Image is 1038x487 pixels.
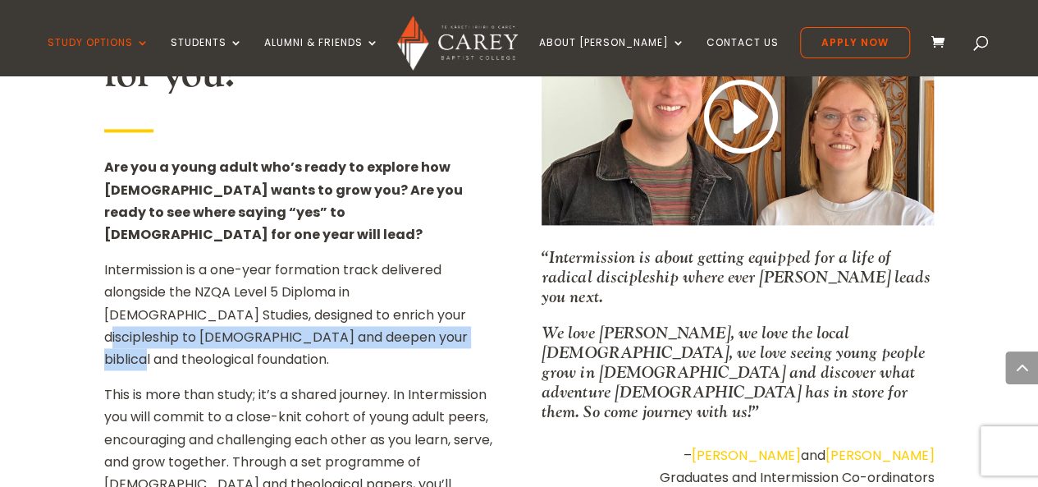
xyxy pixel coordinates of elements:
a: Alumni & Friends [264,37,379,76]
p: We love [PERSON_NAME], we love the local [DEMOGRAPHIC_DATA], we love seeing young people grow in ... [542,323,934,421]
a: Contact Us [706,37,779,76]
a: [PERSON_NAME] [691,446,800,465]
a: Students [171,37,243,76]
strong: Are you a young adult who’s ready to explore how [DEMOGRAPHIC_DATA] wants to grow you? Are you re... [104,158,463,244]
p: Intermission is a one-year formation track delivered alongside the NZQA Level 5 Diploma in [DEMOG... [104,259,496,384]
a: About [PERSON_NAME] [539,37,685,76]
a: [PERSON_NAME] [825,446,934,465]
a: Apply Now [800,27,910,58]
a: Study Options [48,37,149,76]
img: Carey Baptist College [397,16,518,71]
p: “Intermission is about getting equipped for a life of radical discipleship where ever [PERSON_NAM... [542,247,934,323]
